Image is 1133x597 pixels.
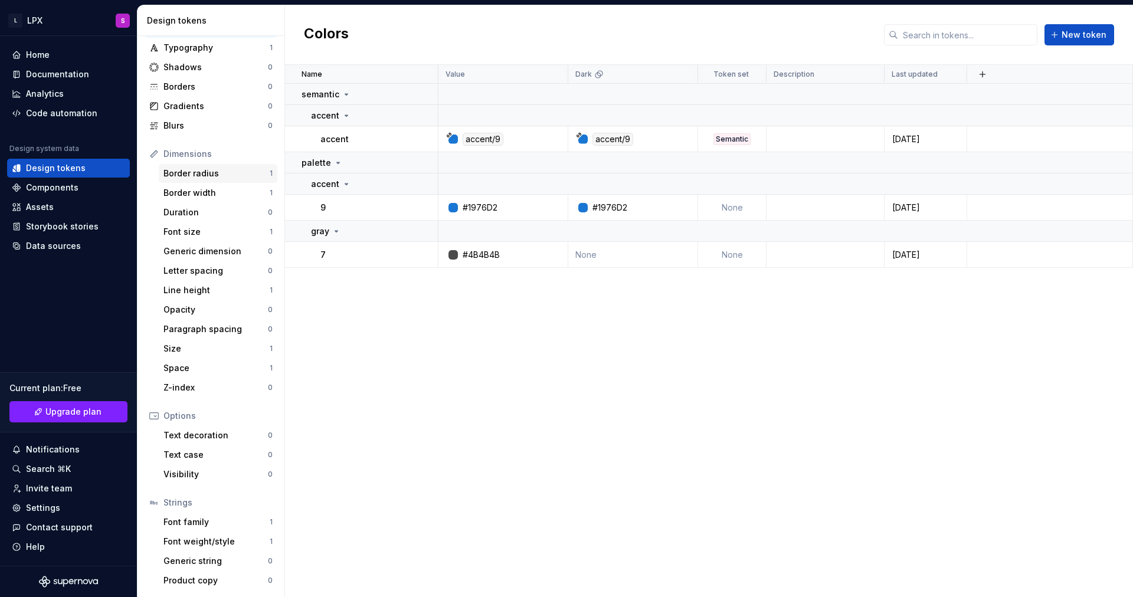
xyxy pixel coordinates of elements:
[26,88,64,100] div: Analytics
[592,202,627,214] div: #1976D2
[320,133,349,145] p: accent
[7,479,130,498] a: Invite team
[774,70,814,79] p: Description
[163,100,268,112] div: Gradients
[159,465,277,484] a: Visibility0
[268,82,273,91] div: 0
[39,576,98,588] svg: Supernova Logo
[311,225,329,237] p: gray
[270,517,273,527] div: 1
[9,382,127,394] div: Current plan : Free
[26,240,81,252] div: Data sources
[268,556,273,566] div: 0
[163,555,268,567] div: Generic string
[159,164,277,183] a: Border radius1
[26,49,50,61] div: Home
[7,217,130,236] a: Storybook stories
[270,363,273,373] div: 1
[26,68,89,80] div: Documentation
[159,261,277,280] a: Letter spacing0
[45,406,101,418] span: Upgrade plan
[163,148,273,160] div: Dimensions
[159,445,277,464] a: Text case0
[268,121,273,130] div: 0
[163,516,270,528] div: Font family
[145,58,277,77] a: Shadows0
[892,70,938,79] p: Last updated
[7,537,130,556] button: Help
[463,202,497,214] div: #1976D2
[163,226,270,238] div: Font size
[270,286,273,295] div: 1
[698,242,767,268] td: None
[163,362,270,374] div: Space
[163,304,268,316] div: Opacity
[320,202,326,214] p: 9
[159,320,277,339] a: Paragraph spacing0
[159,359,277,378] a: Space1
[2,8,135,33] button: LLPXS
[163,429,268,441] div: Text decoration
[270,537,273,546] div: 1
[268,470,273,479] div: 0
[163,497,273,509] div: Strings
[302,157,331,169] p: palette
[163,61,268,73] div: Shadows
[268,101,273,111] div: 0
[159,203,277,222] a: Duration0
[7,460,130,478] button: Search ⌘K
[7,237,130,255] a: Data sources
[27,15,42,27] div: LPX
[159,532,277,551] a: Font weight/style1
[159,300,277,319] a: Opacity0
[885,133,966,145] div: [DATE]
[163,168,270,179] div: Border radius
[26,521,93,533] div: Contact support
[270,227,273,237] div: 1
[145,38,277,57] a: Typography1
[26,444,80,455] div: Notifications
[159,183,277,202] a: Border width1
[1062,29,1106,41] span: New token
[311,178,339,190] p: accent
[163,343,270,355] div: Size
[145,116,277,135] a: Blurs0
[268,305,273,314] div: 0
[163,410,273,422] div: Options
[270,169,273,178] div: 1
[713,133,751,145] div: Semantic
[145,97,277,116] a: Gradients0
[7,178,130,197] a: Components
[26,483,72,494] div: Invite team
[311,110,339,122] p: accent
[270,43,273,53] div: 1
[147,15,280,27] div: Design tokens
[26,201,54,213] div: Assets
[713,70,749,79] p: Token set
[26,463,71,475] div: Search ⌘K
[159,281,277,300] a: Line height1
[26,182,78,193] div: Components
[268,247,273,256] div: 0
[7,84,130,103] a: Analytics
[163,323,268,335] div: Paragraph spacing
[159,339,277,358] a: Size1
[268,450,273,460] div: 0
[270,188,273,198] div: 1
[159,552,277,570] a: Generic string0
[26,107,97,119] div: Code automation
[163,536,270,547] div: Font weight/style
[568,242,698,268] td: None
[885,202,966,214] div: [DATE]
[898,24,1037,45] input: Search in tokens...
[268,576,273,585] div: 0
[163,468,268,480] div: Visibility
[885,249,966,261] div: [DATE]
[163,187,270,199] div: Border width
[159,242,277,261] a: Generic dimension0
[575,70,592,79] p: Dark
[268,324,273,334] div: 0
[7,440,130,459] button: Notifications
[320,249,326,261] p: 7
[26,502,60,514] div: Settings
